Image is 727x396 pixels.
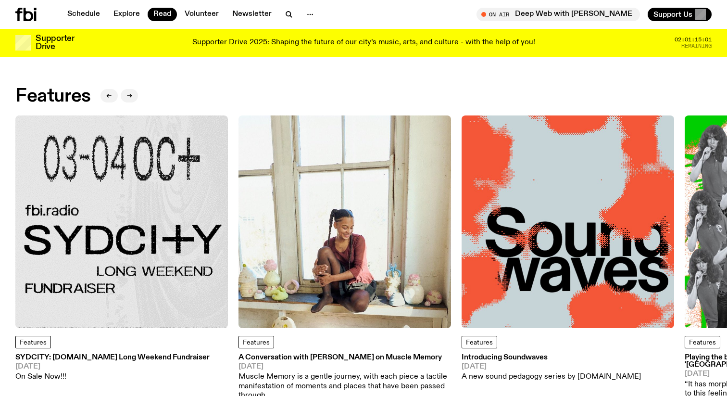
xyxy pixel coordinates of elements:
[462,354,641,382] a: Introducing Soundwaves[DATE]A new sound pedagogy series by [DOMAIN_NAME]
[15,115,228,328] img: Black text on gray background. Reading top to bottom: 03-04 OCT. fbi.radio SYDCITY LONG WEEKEND F...
[462,115,674,328] img: The text Sound waves, with one word stacked upon another, in black text on a bluish-gray backgrou...
[179,8,225,21] a: Volunteer
[238,363,451,370] span: [DATE]
[476,8,640,21] button: On AirDeep Web with [PERSON_NAME]
[462,363,641,370] span: [DATE]
[238,354,451,361] h3: A Conversation with [PERSON_NAME] on Muscle Memory
[243,339,270,346] span: Features
[685,336,720,348] a: Features
[466,339,493,346] span: Features
[653,10,692,19] span: Support Us
[36,35,74,51] h3: Supporter Drive
[15,372,210,382] p: On Sale Now!!!
[20,339,47,346] span: Features
[681,43,712,49] span: Remaining
[15,336,51,348] a: Features
[462,336,497,348] a: Features
[15,88,91,105] h2: Features
[62,8,106,21] a: Schedule
[15,363,210,370] span: [DATE]
[689,339,716,346] span: Features
[15,354,210,382] a: SYDCITY: [DOMAIN_NAME] Long Weekend Fundraiser[DATE]On Sale Now!!!
[226,8,277,21] a: Newsletter
[462,372,641,382] p: A new sound pedagogy series by [DOMAIN_NAME]
[148,8,177,21] a: Read
[192,38,535,47] p: Supporter Drive 2025: Shaping the future of our city’s music, arts, and culture - with the help o...
[15,354,210,361] h3: SYDCITY: [DOMAIN_NAME] Long Weekend Fundraiser
[238,336,274,348] a: Features
[108,8,146,21] a: Explore
[462,354,641,361] h3: Introducing Soundwaves
[648,8,712,21] button: Support Us
[675,37,712,42] span: 02:01:15:01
